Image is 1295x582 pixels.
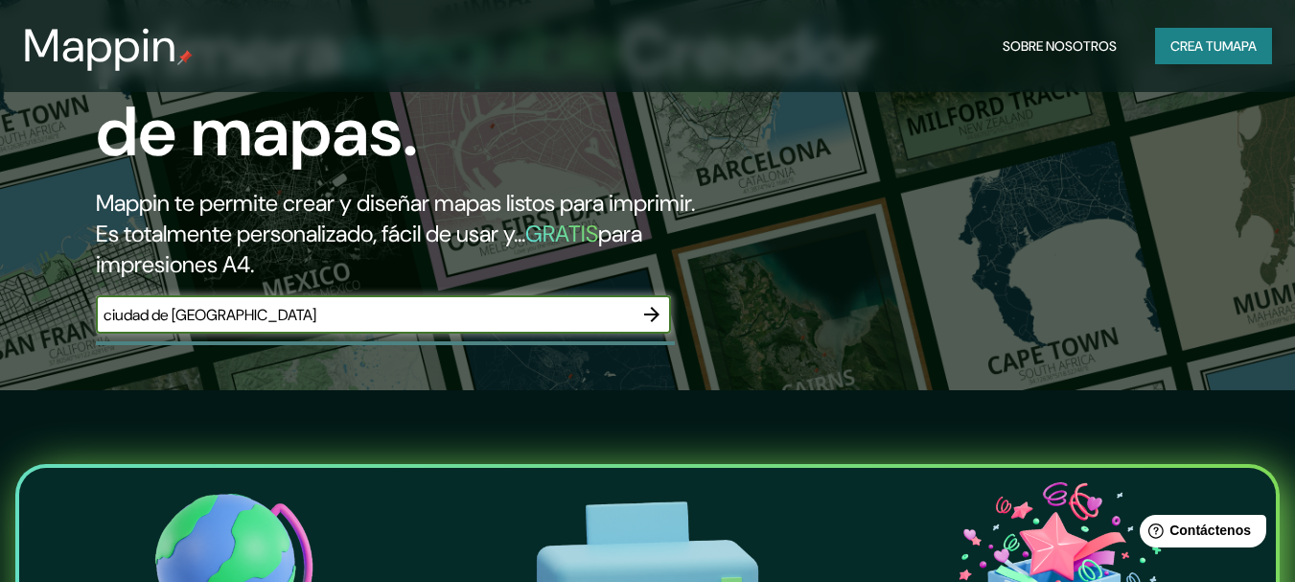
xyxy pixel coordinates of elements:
[525,219,598,248] font: GRATIS
[1003,37,1117,55] font: Sobre nosotros
[96,188,695,218] font: Mappin te permite crear y diseñar mapas listos para imprimir.
[96,219,642,279] font: para impresiones A4.
[1170,37,1222,55] font: Crea tu
[96,219,525,248] font: Es totalmente personalizado, fácil de usar y...
[96,304,633,326] input: Elige tu lugar favorito
[23,15,177,76] font: Mappin
[1124,507,1274,561] iframe: Lanzador de widgets de ayuda
[1155,28,1272,64] button: Crea tumapa
[177,50,193,65] img: pin de mapeo
[1222,37,1257,55] font: mapa
[995,28,1124,64] button: Sobre nosotros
